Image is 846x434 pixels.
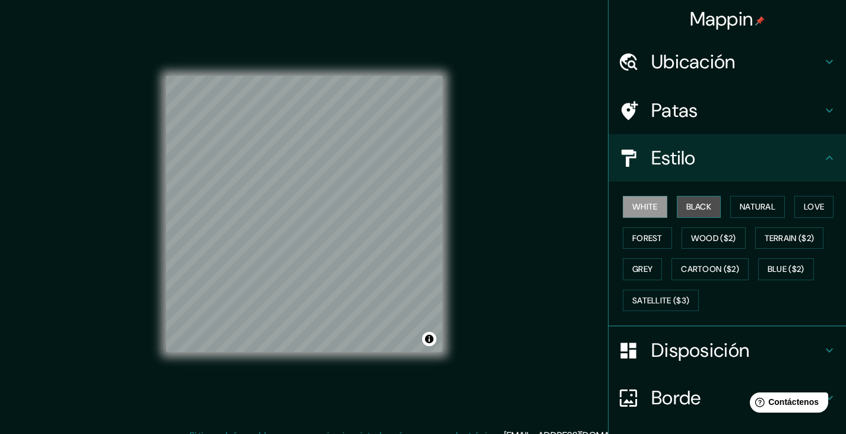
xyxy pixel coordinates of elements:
button: Forest [623,227,672,249]
font: Ubicación [651,49,736,74]
img: pin-icon.png [755,16,765,26]
font: Borde [651,385,701,410]
font: Patas [651,98,698,123]
div: Borde [609,374,846,422]
font: Estilo [651,145,696,170]
button: Activar o desactivar atribución [422,332,436,346]
font: Disposición [651,338,749,363]
button: Black [677,196,721,218]
font: Mappin [690,7,753,31]
button: White [623,196,667,218]
div: Estilo [609,134,846,182]
button: Love [794,196,834,218]
button: Blue ($2) [758,258,814,280]
button: Wood ($2) [682,227,746,249]
canvas: Mapa [166,76,442,352]
button: Natural [730,196,785,218]
div: Disposición [609,327,846,374]
button: Cartoon ($2) [671,258,749,280]
div: Patas [609,87,846,134]
button: Terrain ($2) [755,227,824,249]
iframe: Lanzador de widgets de ayuda [740,388,833,421]
div: Ubicación [609,38,846,85]
button: Satellite ($3) [623,290,699,312]
button: Grey [623,258,662,280]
